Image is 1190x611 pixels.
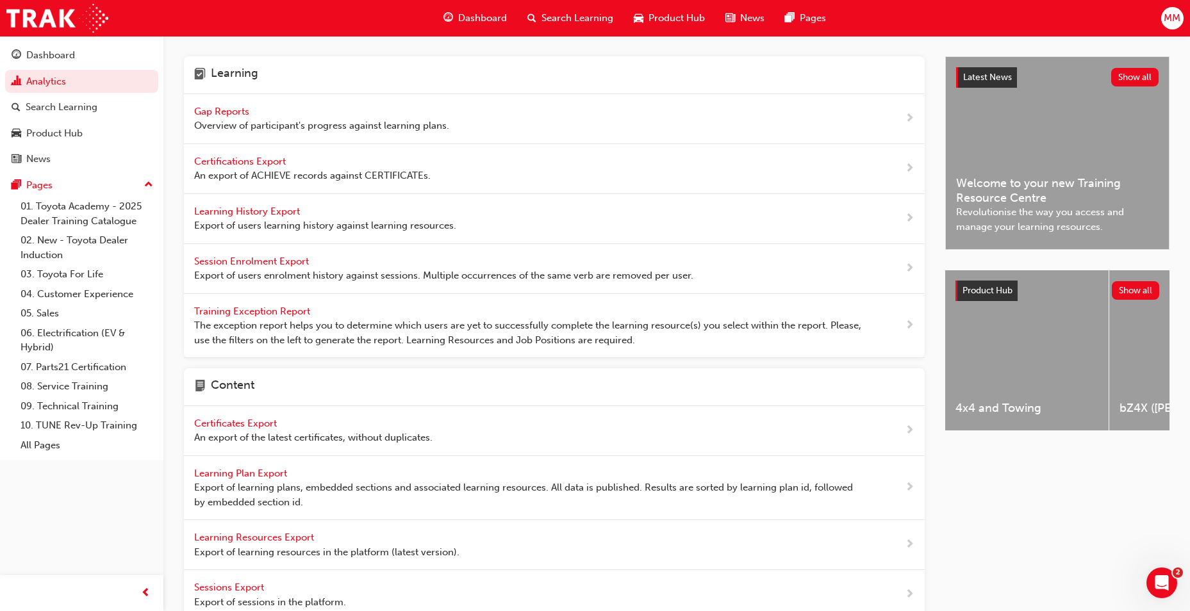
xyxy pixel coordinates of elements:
[26,100,97,115] div: Search Learning
[15,323,158,357] a: 06. Electrification (EV & Hybrid)
[541,11,613,26] span: Search Learning
[211,379,254,395] h4: Content
[905,111,914,127] span: next-icon
[649,11,705,26] span: Product Hub
[963,285,1012,296] span: Product Hub
[194,256,311,267] span: Session Enrolment Export
[184,194,925,244] a: Learning History Export Export of users learning history against learning resources.next-icon
[194,156,288,167] span: Certifications Export
[775,5,836,31] a: pages-iconPages
[956,205,1159,234] span: Revolutionise the way you access and manage your learning resources.
[184,144,925,194] a: Certifications Export An export of ACHIEVE records against CERTIFICATEs.next-icon
[15,357,158,377] a: 07. Parts21 Certification
[5,41,158,174] button: DashboardAnalyticsSearch LearningProduct HubNews
[184,244,925,294] a: Session Enrolment Export Export of users enrolment history against sessions. Multiple occurrences...
[5,147,158,171] a: News
[184,94,925,144] a: Gap Reports Overview of participant's progress against learning plans.next-icon
[905,480,914,496] span: next-icon
[194,480,864,509] span: Export of learning plans, embedded sections and associated learning resources. All data is publis...
[634,10,643,26] span: car-icon
[26,48,75,63] div: Dashboard
[12,102,21,113] span: search-icon
[956,176,1159,205] span: Welcome to your new Training Resource Centre
[5,95,158,119] a: Search Learning
[715,5,775,31] a: news-iconNews
[194,430,433,445] span: An export of the latest certificates, without duplicates.
[527,10,536,26] span: search-icon
[5,174,158,197] button: Pages
[740,11,764,26] span: News
[905,587,914,603] span: next-icon
[26,152,51,167] div: News
[1111,68,1159,86] button: Show all
[194,106,252,117] span: Gap Reports
[905,318,914,334] span: next-icon
[945,56,1169,250] a: Latest NewsShow allWelcome to your new Training Resource CentreRevolutionise the way you access a...
[905,261,914,277] span: next-icon
[15,304,158,323] a: 05. Sales
[194,532,317,543] span: Learning Resources Export
[624,5,715,31] a: car-iconProduct Hub
[12,180,21,191] span: pages-icon
[15,231,158,265] a: 02. New - Toyota Dealer Induction
[956,67,1159,88] a: Latest NewsShow all
[5,122,158,145] a: Product Hub
[458,11,507,26] span: Dashboard
[26,178,53,193] div: Pages
[184,406,925,456] a: Certificates Export An export of the latest certificates, without duplicates.next-icon
[905,423,914,439] span: next-icon
[800,11,826,26] span: Pages
[15,377,158,396] a: 08. Service Training
[141,585,151,601] span: prev-icon
[194,118,449,133] span: Overview of participant's progress against learning plans.
[194,582,267,593] span: Sessions Export
[905,161,914,177] span: next-icon
[194,379,206,395] span: page-icon
[443,10,453,26] span: guage-icon
[12,76,21,88] span: chart-icon
[194,318,864,347] span: The exception report helps you to determine which users are yet to successfully complete the lear...
[1164,11,1180,26] span: MM
[12,154,21,165] span: news-icon
[194,268,693,283] span: Export of users enrolment history against sessions. Multiple occurrences of the same verb are rem...
[211,67,258,83] h4: Learning
[184,456,925,521] a: Learning Plan Export Export of learning plans, embedded sections and associated learning resource...
[12,128,21,140] span: car-icon
[194,418,279,429] span: Certificates Export
[184,294,925,359] a: Training Exception Report The exception report helps you to determine which users are yet to succ...
[12,50,21,61] span: guage-icon
[905,211,914,227] span: next-icon
[144,177,153,193] span: up-icon
[15,416,158,436] a: 10. TUNE Rev-Up Training
[194,305,313,317] span: Training Exception Report
[194,545,459,560] span: Export of learning resources in the platform (latest version).
[194,206,302,217] span: Learning History Export
[5,44,158,67] a: Dashboard
[1146,567,1177,598] iframe: Intercom live chat
[26,126,83,141] div: Product Hub
[15,197,158,231] a: 01. Toyota Academy - 2025 Dealer Training Catalogue
[194,168,431,183] span: An export of ACHIEVE records against CERTIFICATEs.
[725,10,735,26] span: news-icon
[433,5,517,31] a: guage-iconDashboard
[945,270,1109,430] a: 4x4 and Towing
[905,537,914,553] span: next-icon
[184,520,925,570] a: Learning Resources Export Export of learning resources in the platform (latest version).next-icon
[1112,281,1160,300] button: Show all
[963,72,1012,83] span: Latest News
[785,10,795,26] span: pages-icon
[517,5,624,31] a: search-iconSearch Learning
[15,284,158,304] a: 04. Customer Experience
[194,67,206,83] span: learning-icon
[955,281,1159,301] a: Product HubShow all
[6,4,108,33] img: Trak
[1173,567,1183,578] span: 2
[955,401,1098,416] span: 4x4 and Towing
[1161,7,1184,29] button: MM
[194,468,290,479] span: Learning Plan Export
[194,595,346,610] span: Export of sessions in the platform.
[15,436,158,455] a: All Pages
[15,396,158,416] a: 09. Technical Training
